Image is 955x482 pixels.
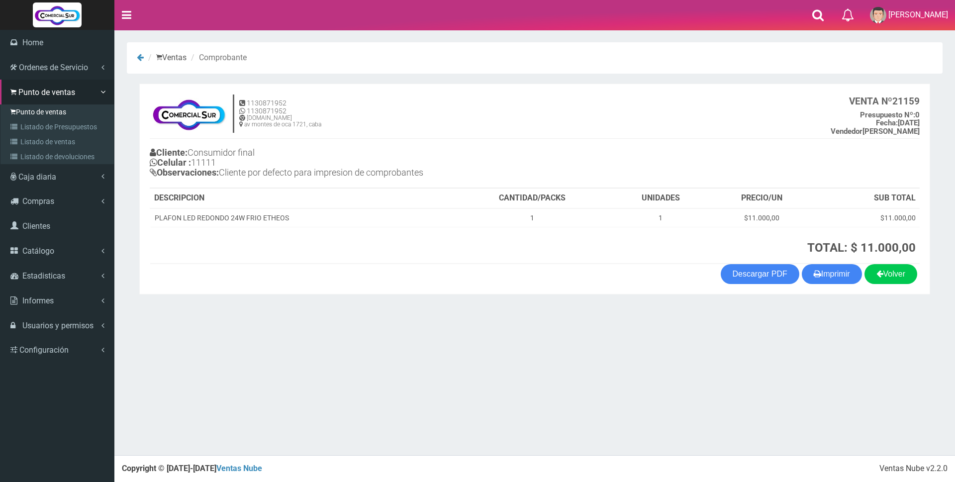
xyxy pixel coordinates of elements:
a: Ventas Nube [216,464,262,473]
span: Clientes [22,221,50,231]
span: Punto de ventas [18,88,75,97]
strong: TOTAL: $ 11.000,00 [807,241,916,255]
strong: Copyright © [DATE]-[DATE] [122,464,262,473]
a: Listado de Presupuestos [3,119,114,134]
span: Compras [22,196,54,206]
a: Listado de devoluciones [3,149,114,164]
h5: 1130871952 1130871952 [239,99,321,115]
span: Catálogo [22,246,54,256]
span: Caja diaria [18,172,56,182]
img: User Image [870,7,886,23]
th: CANTIDAD/PACKS [453,189,611,208]
span: Informes [22,296,54,305]
td: 1 [611,208,709,227]
h4: Consumidor final 11111 Cliente por defecto para impresion de comprobantes [150,145,535,182]
b: Cliente: [150,147,188,158]
b: Observaciones: [150,167,219,178]
b: [DATE] [876,118,920,127]
li: Ventas [146,52,187,64]
a: Descargar PDF [721,264,799,284]
th: DESCRIPCION [150,189,453,208]
td: 1 [453,208,611,227]
img: Logo grande [33,2,82,27]
span: [PERSON_NAME] [888,10,948,19]
button: Imprimir [802,264,862,284]
b: [PERSON_NAME] [831,127,920,136]
b: 21159 [849,96,920,107]
td: $11.000,00 [814,208,920,227]
th: UNIDADES [611,189,709,208]
div: Ventas Nube v2.2.0 [879,463,948,475]
span: Home [22,38,43,47]
img: f695dc5f3a855ddc19300c990e0c55a2.jpg [150,94,228,134]
th: SUB TOTAL [814,189,920,208]
td: PLAFON LED REDONDO 24W FRIO ETHEOS [150,208,453,227]
a: Volver [864,264,917,284]
span: Usuarios y permisos [22,321,94,330]
a: Listado de ventas [3,134,114,149]
strong: Vendedor [831,127,862,136]
span: Ordenes de Servicio [19,63,88,72]
h6: [DOMAIN_NAME] av montes de oca 1721, caba [239,115,321,128]
b: Celular : [150,157,191,168]
th: PRECIO/UN [710,189,814,208]
strong: Presupuesto Nº: [860,110,915,119]
strong: VENTA Nº [849,96,892,107]
span: Estadisticas [22,271,65,281]
td: $11.000,00 [710,208,814,227]
li: Comprobante [189,52,247,64]
span: Configuración [19,345,69,355]
b: 0 [860,110,920,119]
strong: Fecha: [876,118,898,127]
a: Punto de ventas [3,104,114,119]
